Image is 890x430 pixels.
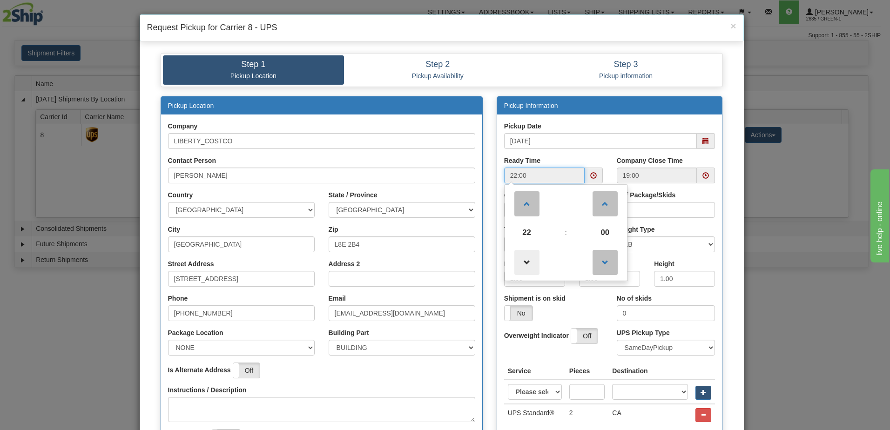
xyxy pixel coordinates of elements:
[168,225,180,234] label: City
[170,72,337,80] p: Pickup Location
[329,225,338,234] label: Zip
[608,404,692,426] td: CA
[617,225,655,234] label: Weight Type
[617,328,670,337] label: UPS Pickup Type
[504,331,569,340] label: Overweight Indicator
[730,21,736,31] button: Close
[233,363,260,378] label: Off
[504,156,540,165] label: Ready Time
[351,72,525,80] p: Pickup Availability
[344,55,532,85] a: Step 2 Pickup Availability
[539,72,714,80] p: Pickup information
[608,363,692,380] th: Destination
[168,102,214,109] a: Pickup Location
[504,102,558,109] a: Pickup Information
[513,245,540,279] a: Decrement Hour
[617,294,652,303] label: No of skids
[514,220,539,245] span: Pick Hour
[730,20,736,31] span: ×
[566,363,609,380] th: Pieces
[539,60,714,69] h4: Step 3
[329,259,360,269] label: Address 2
[654,259,674,269] label: Height
[168,328,223,337] label: Package Location
[504,294,566,303] label: Shipment is on skid
[168,156,216,165] label: Contact Person
[168,385,247,395] label: Instructions / Description
[566,404,609,426] td: 2
[591,245,619,279] a: Decrement Minute
[593,220,618,245] span: Pick Minute
[547,220,584,245] td: :
[147,22,736,34] h4: Request Pickup for Carrier 8 - UPS
[329,190,378,200] label: State / Province
[170,60,337,69] h4: Step 1
[163,55,344,85] a: Step 1 Pickup Location
[505,306,533,321] label: No
[617,190,676,200] label: # of Package/Skids
[168,121,198,131] label: Company
[168,259,214,269] label: Street Address
[504,121,541,131] label: Pickup Date
[7,6,86,17] div: live help - online
[532,55,721,85] a: Step 3 Pickup information
[617,156,683,165] label: Company Close Time
[168,365,231,375] label: Is Alternate Address
[571,329,598,343] label: Off
[513,187,540,220] a: Increment Hour
[591,187,619,220] a: Increment Minute
[504,363,566,380] th: Service
[329,294,346,303] label: Email
[168,294,188,303] label: Phone
[869,168,889,262] iframe: chat widget
[168,190,193,200] label: Country
[504,404,566,426] td: UPS Standard®
[329,328,369,337] label: Building Part
[351,60,525,69] h4: Step 2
